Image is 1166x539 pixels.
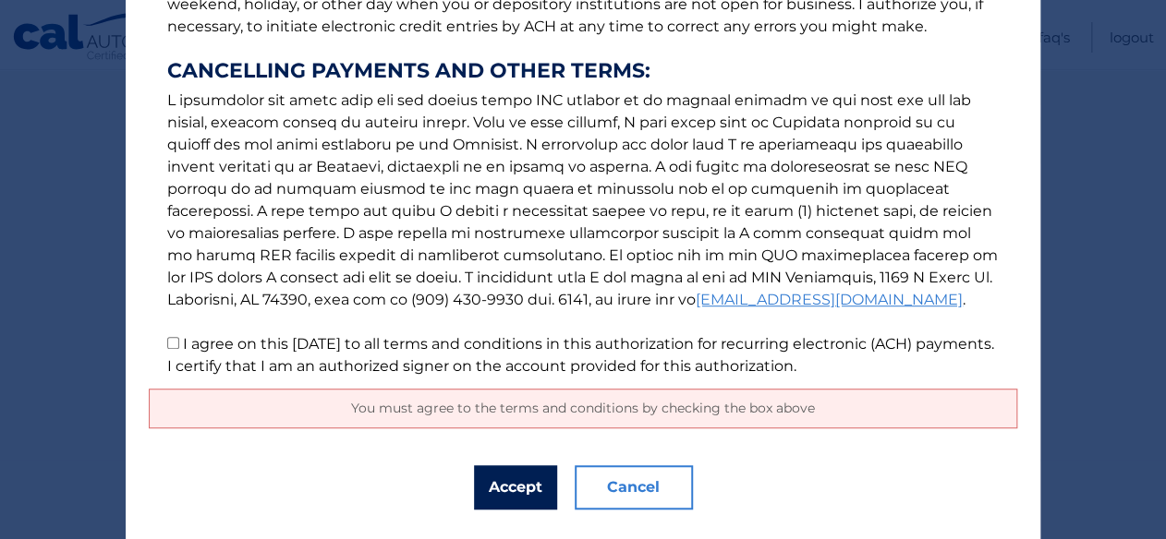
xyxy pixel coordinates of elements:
[167,60,999,82] strong: CANCELLING PAYMENTS AND OTHER TERMS:
[575,465,693,509] button: Cancel
[167,335,994,375] label: I agree on this [DATE] to all terms and conditions in this authorization for recurring electronic...
[696,291,963,308] a: [EMAIL_ADDRESS][DOMAIN_NAME]
[351,400,815,416] span: You must agree to the terms and conditions by checking the box above
[474,465,557,509] button: Accept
